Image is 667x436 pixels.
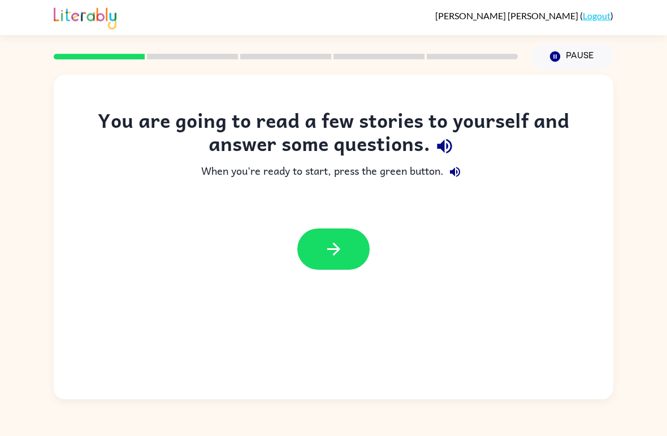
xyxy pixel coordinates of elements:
img: Literably [54,5,116,29]
div: ( ) [435,10,613,21]
button: Pause [531,44,613,70]
span: [PERSON_NAME] [PERSON_NAME] [435,10,580,21]
div: You are going to read a few stories to yourself and answer some questions. [76,109,591,161]
div: When you're ready to start, press the green button. [76,161,591,183]
a: Logout [583,10,610,21]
